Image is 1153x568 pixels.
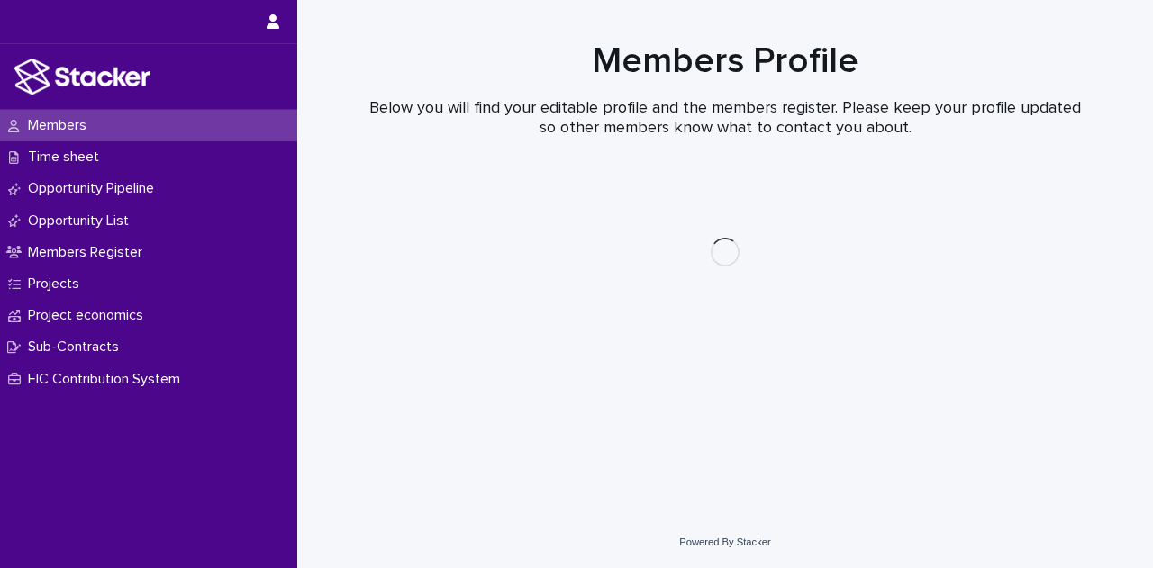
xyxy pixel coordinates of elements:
p: Members [21,117,101,134]
p: Sub-Contracts [21,338,133,356]
h1: Members Profile [315,40,1135,83]
p: EIC Contribution System [21,371,195,388]
p: Members Register [21,244,157,261]
p: Time sheet [21,149,113,166]
p: Project economics [21,307,158,324]
a: Powered By Stacker [679,536,770,547]
p: Projects [21,275,94,293]
p: Below you will find your editable profile and the members register. Please keep your profile upda... [365,99,1085,138]
img: stacker-logo-white.png [14,59,150,95]
p: Opportunity List [21,212,143,230]
p: Opportunity Pipeline [21,180,168,197]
